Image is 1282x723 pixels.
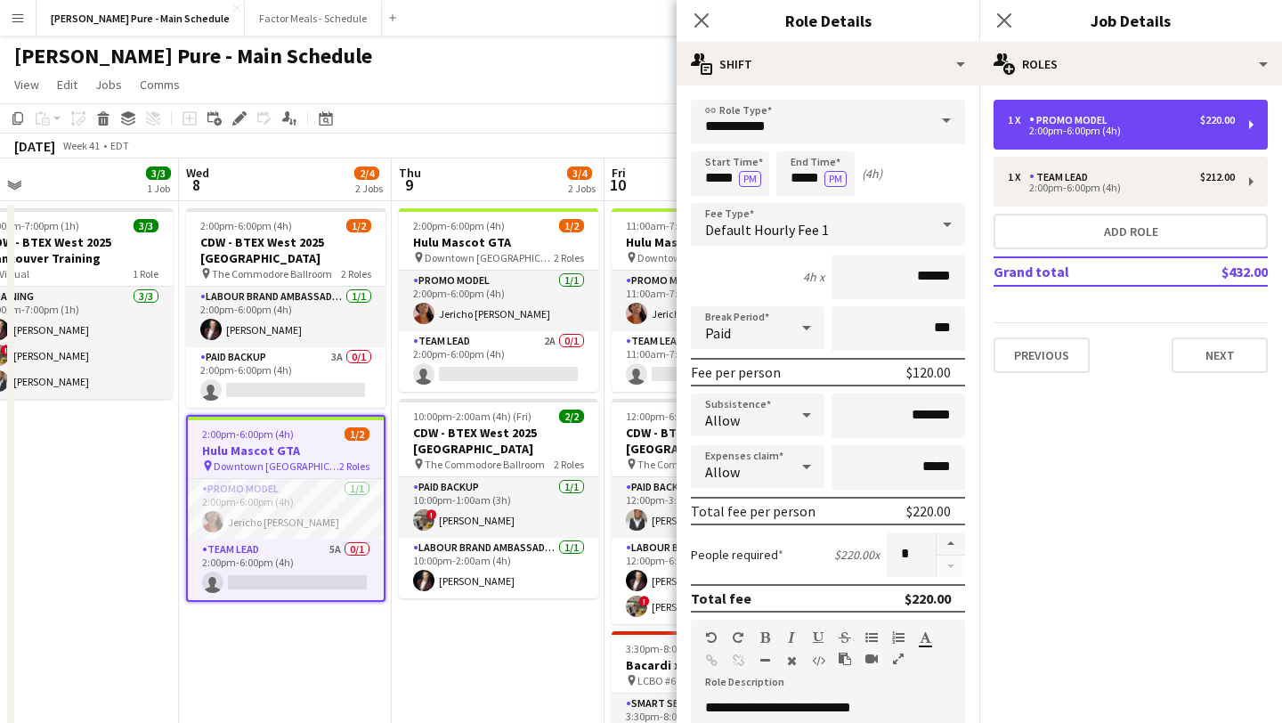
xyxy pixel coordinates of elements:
button: Insert video [865,652,878,666]
app-card-role: Labour Brand Ambassadors1/110:00pm-2:00am (4h)[PERSON_NAME] [399,538,598,598]
span: 1/2 [559,219,584,232]
span: Allow [705,463,740,481]
app-card-role: Promo model1/12:00pm-6:00pm (4h)Jericho [PERSON_NAME] [188,479,384,540]
app-card-role: Paid Backup3A0/12:00pm-6:00pm (4h) [186,347,385,408]
button: PM [824,171,847,187]
div: 2:00pm-6:00pm (4h)1/2Hulu Mascot GTA Downtown [GEOGRAPHIC_DATA]2 RolesPromo model1/12:00pm-6:00pm... [186,415,385,602]
span: 2/4 [354,167,379,180]
span: Default Hourly Fee 1 [705,221,829,239]
span: Thu [399,165,421,181]
button: Previous [994,337,1090,373]
span: 2 Roles [554,251,584,264]
span: 10:00pm-2:00am (4h) (Fri) [413,410,531,423]
span: 2 Roles [341,267,371,280]
span: 10 [609,175,626,195]
button: Ordered List [892,630,905,645]
div: $120.00 [906,363,951,381]
div: 2 Jobs [568,182,596,195]
h3: CDW - BTEX West 2025 [GEOGRAPHIC_DATA] [186,234,385,266]
div: 1 Job [147,182,170,195]
span: Jobs [95,77,122,93]
button: Underline [812,630,824,645]
a: View [7,73,46,96]
div: Fee per person [691,363,781,381]
div: $220.00 [906,502,951,520]
app-card-role: Labour Brand Ambassadors1/12:00pm-6:00pm (4h)[PERSON_NAME] [186,287,385,347]
span: 1/2 [346,219,371,232]
h3: Hulu Mascot GTA [612,234,811,250]
td: $432.00 [1163,257,1268,286]
label: People required [691,547,783,563]
span: Fri [612,165,626,181]
button: Paste as plain text [839,652,851,666]
span: Week 41 [59,139,103,152]
span: 2:00pm-6:00pm (4h) [200,219,292,232]
h3: Bacardi x LCBO (Bramela Rd) [612,657,811,673]
div: 2:00pm-6:00pm (4h) [1008,183,1235,192]
span: 3/3 [134,219,158,232]
button: Clear Formatting [785,654,798,668]
span: The Commodore Ballroom [212,267,332,280]
button: PM [739,171,761,187]
app-card-role: Paid Backup1/112:00pm-3:00pm (3h)[PERSON_NAME] [612,477,811,538]
span: 3:30pm-8:00pm (4h30m) [626,642,738,655]
h3: CDW - BTEX West 2025 [GEOGRAPHIC_DATA] [399,425,598,457]
app-card-role: Labour Brand Ambassadors2/212:00pm-6:00pm (6h)[PERSON_NAME]![PERSON_NAME] [612,538,811,624]
button: HTML Code [812,654,824,668]
app-job-card: 10:00pm-2:00am (4h) (Fri)2/2CDW - BTEX West 2025 [GEOGRAPHIC_DATA] The Commodore Ballroom2 RolesP... [399,399,598,598]
div: 1 x [1008,171,1029,183]
span: 9 [396,175,421,195]
div: Shift [677,43,979,85]
button: Undo [705,630,718,645]
div: Roles [979,43,1282,85]
button: Next [1172,337,1268,373]
h3: Hulu Mascot GTA [188,443,384,459]
span: ! [426,509,437,520]
app-card-role: Team Lead5A0/12:00pm-6:00pm (4h) [188,540,384,600]
span: 1 Role [133,267,158,280]
button: Strikethrough [839,630,851,645]
div: $220.00 [905,589,951,607]
div: 2 Jobs [355,182,383,195]
div: [DATE] [14,137,55,155]
span: 8 [183,175,209,195]
div: Total fee [691,589,751,607]
app-card-role: Team Lead2A0/12:00pm-6:00pm (4h) [399,331,598,392]
button: Horizontal Line [759,654,771,668]
app-card-role: Promo model1/111:00am-7:00pm (8h)Jericho [PERSON_NAME] [612,271,811,331]
span: Downtown [GEOGRAPHIC_DATA] [637,251,767,264]
app-card-role: Paid Backup1/110:00pm-1:00am (3h)![PERSON_NAME] [399,477,598,538]
button: Bold [759,630,771,645]
app-job-card: 12:00pm-6:00pm (6h)3/3CDW - BTEX West 2025 [GEOGRAPHIC_DATA] The Commodore Ballroom2 RolesPaid Ba... [612,399,811,624]
button: [PERSON_NAME] Pure - Main Schedule [37,1,245,36]
div: Promo model [1029,114,1115,126]
app-job-card: 2:00pm-6:00pm (4h)1/2Hulu Mascot GTA Downtown [GEOGRAPHIC_DATA]2 RolesPromo model1/12:00pm-6:00pm... [399,208,598,392]
span: Downtown [GEOGRAPHIC_DATA] [425,251,554,264]
span: ! [1,345,12,355]
span: 2 Roles [339,459,369,473]
button: Factor Meals - Schedule [245,1,382,36]
button: Text Color [919,630,931,645]
app-card-role: Team Lead4A0/111:00am-7:00pm (8h) [612,331,811,392]
h3: Hulu Mascot GTA [399,234,598,250]
span: 3/4 [567,167,592,180]
div: $212.00 [1200,171,1235,183]
span: 1/2 [345,427,369,441]
span: LCBO #661 [637,674,686,687]
button: Redo [732,630,744,645]
span: Edit [57,77,77,93]
span: 11:00am-7:00pm (8h) [626,219,724,232]
app-job-card: 2:00pm-6:00pm (4h)1/2CDW - BTEX West 2025 [GEOGRAPHIC_DATA] The Commodore Ballroom2 RolesLabour B... [186,208,385,408]
h3: Job Details [979,9,1282,32]
h3: Role Details [677,9,979,32]
div: 1 x [1008,114,1029,126]
div: Total fee per person [691,502,815,520]
button: Unordered List [865,630,878,645]
span: 2 Roles [554,458,584,471]
span: 3/3 [146,167,171,180]
button: Increase [937,532,965,556]
a: Jobs [88,73,129,96]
